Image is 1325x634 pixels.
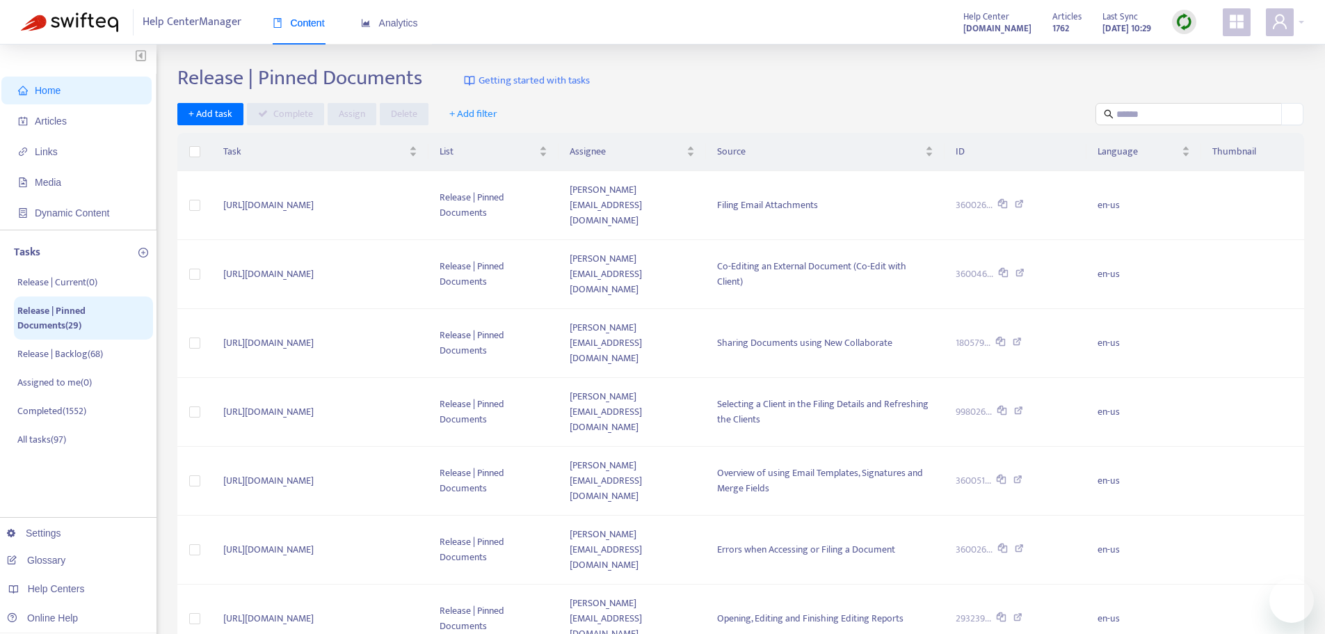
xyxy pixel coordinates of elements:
span: 180579... [956,335,990,351]
td: Release | Pinned Documents [428,516,559,585]
span: user [1271,13,1288,30]
span: Opening, Editing and Finishing Editing Reports [717,610,904,626]
strong: [DOMAIN_NAME] [963,21,1031,36]
button: + Add filter [439,103,508,125]
span: Filing Email Attachments [717,197,818,213]
span: 293239... [956,611,991,626]
span: area-chart [361,18,371,28]
span: Content [273,17,325,29]
span: 998026... [956,404,992,420]
p: Release | Current ( 0 ) [17,275,97,290]
span: Assignee [570,144,684,159]
span: plus-circle [138,248,148,257]
td: [URL][DOMAIN_NAME] [212,240,429,309]
td: en-us [1086,378,1201,447]
p: Release | Backlog ( 68 ) [17,347,103,361]
span: Getting started with tasks [479,73,590,89]
span: book [273,18,282,28]
strong: 1762 [1052,21,1069,36]
a: Glossary [7,555,65,566]
td: en-us [1086,447,1201,516]
span: Home [35,85,61,96]
span: search [1104,109,1114,119]
button: Delete [380,103,428,125]
a: [DOMAIN_NAME] [963,20,1031,36]
h2: Release | Pinned Documents [177,65,422,90]
strong: [DATE] 10:29 [1102,21,1151,36]
th: Task [212,133,429,171]
p: Release | Pinned Documents ( 29 ) [17,303,150,333]
button: + Add task [177,103,243,125]
p: Tasks [14,244,40,261]
td: [PERSON_NAME][EMAIL_ADDRESS][DOMAIN_NAME] [559,516,706,585]
td: Release | Pinned Documents [428,171,559,240]
th: Source [706,133,945,171]
th: Language [1086,133,1201,171]
iframe: Button to launch messaging window [1269,578,1314,623]
span: Language [1098,144,1179,159]
td: en-us [1086,171,1201,240]
span: appstore [1228,13,1245,30]
th: ID [945,133,1086,171]
span: 360026... [956,542,993,557]
td: [PERSON_NAME][EMAIL_ADDRESS][DOMAIN_NAME] [559,240,706,309]
span: Help Center Manager [143,9,241,35]
td: Release | Pinned Documents [428,309,559,378]
span: account-book [18,116,28,126]
a: Settings [7,528,61,539]
p: Completed ( 1552 ) [17,404,86,418]
span: Media [35,177,61,188]
th: Assignee [559,133,706,171]
th: Thumbnail [1201,133,1304,171]
td: [URL][DOMAIN_NAME] [212,447,429,516]
td: Release | Pinned Documents [428,240,559,309]
span: Overview of using Email Templates, Signatures and Merge Fields [717,465,923,496]
td: Release | Pinned Documents [428,447,559,516]
td: en-us [1086,516,1201,585]
span: Selecting a Client in the Filing Details and Refreshing the Clients [717,396,929,427]
td: [URL][DOMAIN_NAME] [212,171,429,240]
td: [URL][DOMAIN_NAME] [212,309,429,378]
img: sync.dc5367851b00ba804db3.png [1175,13,1193,31]
span: home [18,86,28,95]
a: Online Help [7,612,78,624]
button: Complete [247,103,324,125]
span: Task [223,144,407,159]
span: 360051... [956,473,991,489]
span: Analytics [361,17,418,29]
span: Articles [1052,9,1082,24]
span: Help Centers [28,583,85,594]
span: file-image [18,177,28,187]
span: link [18,147,28,157]
td: [PERSON_NAME][EMAIL_ADDRESS][DOMAIN_NAME] [559,171,706,240]
span: + Add filter [449,106,497,122]
span: 360026... [956,198,993,213]
span: Dynamic Content [35,207,109,219]
span: Links [35,146,58,157]
td: [PERSON_NAME][EMAIL_ADDRESS][DOMAIN_NAME] [559,309,706,378]
span: 360046... [956,267,993,282]
span: List [440,144,536,159]
span: Sharing Documents using New Collaborate [717,335,892,351]
img: Swifteq [21,13,118,32]
span: Errors when Accessing or Filing a Document [717,541,895,557]
a: Getting started with tasks [464,65,590,96]
span: Articles [35,116,67,127]
td: [URL][DOMAIN_NAME] [212,516,429,585]
td: [URL][DOMAIN_NAME] [212,378,429,447]
td: en-us [1086,240,1201,309]
span: Help Center [963,9,1009,24]
p: All tasks ( 97 ) [17,432,66,447]
td: [PERSON_NAME][EMAIL_ADDRESS][DOMAIN_NAME] [559,447,706,516]
p: Assigned to me ( 0 ) [17,375,92,390]
button: Assign [328,103,376,125]
span: Co-Editing an External Document (Co-Edit with Client) [717,258,906,290]
th: List [428,133,559,171]
span: container [18,208,28,218]
td: en-us [1086,309,1201,378]
td: [PERSON_NAME][EMAIL_ADDRESS][DOMAIN_NAME] [559,378,706,447]
span: Last Sync [1102,9,1138,24]
span: Source [717,144,922,159]
td: Release | Pinned Documents [428,378,559,447]
img: image-link [464,75,475,86]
